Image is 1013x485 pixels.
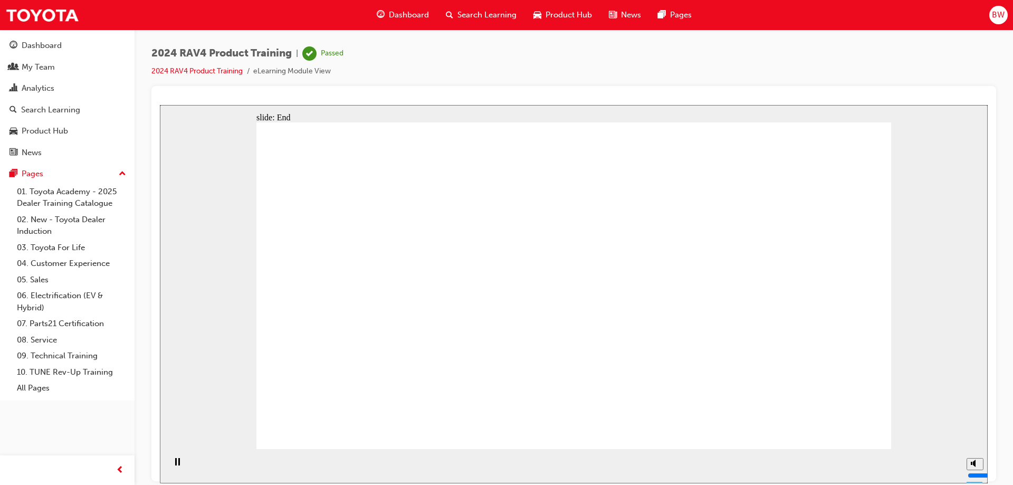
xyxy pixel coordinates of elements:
div: Pages [22,168,43,180]
span: car-icon [533,8,541,22]
a: 02. New - Toyota Dealer Induction [13,212,130,240]
a: 05. Sales [13,272,130,288]
a: 10. TUNE Rev-Up Training [13,364,130,381]
input: volume [808,366,876,375]
div: misc controls [801,344,823,378]
button: Pages [4,164,130,184]
span: up-icon [119,167,126,181]
a: All Pages [13,380,130,396]
a: Dashboard [4,36,130,55]
span: news-icon [9,148,17,158]
span: people-icon [9,63,17,72]
a: 08. Service [13,332,130,348]
a: Product Hub [4,121,130,141]
a: search-iconSearch Learning [437,4,525,26]
span: News [621,9,641,21]
div: playback controls [5,344,23,378]
span: Search Learning [457,9,517,21]
span: Pages [670,9,692,21]
a: 07. Parts21 Certification [13,316,130,332]
li: eLearning Module View [253,65,331,78]
a: Search Learning [4,100,130,120]
div: News [22,147,42,159]
a: 04. Customer Experience [13,255,130,272]
a: News [4,143,130,163]
a: Analytics [4,79,130,98]
button: DashboardMy TeamAnalyticsSearch LearningProduct HubNews [4,34,130,164]
span: guage-icon [377,8,385,22]
span: guage-icon [9,41,17,51]
a: 2024 RAV4 Product Training [151,66,243,75]
div: Passed [321,49,343,59]
span: search-icon [9,106,17,115]
a: pages-iconPages [649,4,700,26]
button: BW [989,6,1008,24]
span: Dashboard [389,9,429,21]
a: guage-iconDashboard [368,4,437,26]
span: pages-icon [9,169,17,179]
span: prev-icon [116,464,124,477]
span: learningRecordVerb_PASS-icon [302,46,317,61]
a: 01. Toyota Academy - 2025 Dealer Training Catalogue [13,184,130,212]
span: news-icon [609,8,617,22]
div: Product Hub [22,125,68,137]
a: news-iconNews [600,4,649,26]
span: car-icon [9,127,17,136]
button: Mute (Ctrl+Alt+M) [807,353,824,365]
div: Analytics [22,82,54,94]
a: My Team [4,58,130,77]
a: 03. Toyota For Life [13,240,130,256]
a: car-iconProduct Hub [525,4,600,26]
a: 06. Electrification (EV & Hybrid) [13,288,130,316]
img: Trak [5,3,79,27]
div: Dashboard [22,40,62,52]
span: pages-icon [658,8,666,22]
span: Product Hub [546,9,592,21]
a: 09. Technical Training [13,348,130,364]
button: Pause (Ctrl+Alt+P) [5,353,23,370]
span: search-icon [446,8,453,22]
div: My Team [22,61,55,73]
span: BW [992,9,1005,21]
div: Search Learning [21,104,80,116]
span: chart-icon [9,84,17,93]
span: | [296,47,298,60]
span: 2024 RAV4 Product Training [151,47,292,60]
